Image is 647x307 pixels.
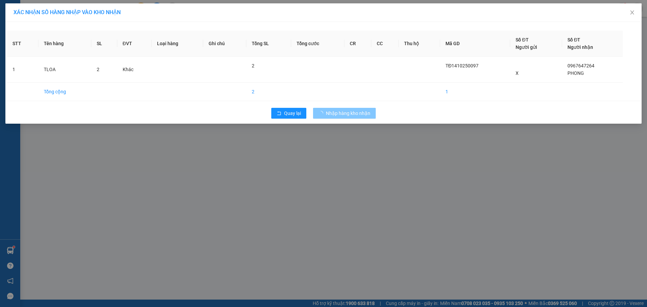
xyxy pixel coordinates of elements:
[445,63,479,68] span: TĐ1410250097
[2,34,51,41] strong: VP Gửi :
[20,17,52,24] strong: HIỆP THÀNH
[13,9,121,16] span: XÁC NHẬN SỐ HÀNG NHẬP VÀO KHO NHẬN
[567,37,580,42] span: Số ĐT
[117,57,152,83] td: Khác
[291,31,345,57] th: Tổng cước
[567,63,594,68] span: 0967647264
[440,83,510,101] td: 1
[440,31,510,57] th: Mã GD
[9,25,63,31] span: Hotline : 1900 633 622
[7,31,38,57] th: STT
[246,31,291,57] th: Tổng SL
[623,3,642,22] button: Close
[38,31,91,57] th: Tên hàng
[152,31,203,57] th: Loại hàng
[567,70,584,76] span: PHONG
[629,10,635,15] span: close
[5,3,68,16] strong: CÔNG TY TNHH MTV VẬN TẢI
[371,31,398,57] th: CC
[516,70,519,76] span: X
[7,57,38,83] td: 1
[97,67,99,72] span: 2
[516,44,537,50] span: Người gửi
[318,111,326,116] span: loading
[516,37,528,42] span: Số ĐT
[567,44,593,50] span: Người nhận
[117,31,152,57] th: ĐVT
[38,57,91,83] td: TLOA
[326,110,370,117] span: Nhập hàng kho nhận
[22,34,51,41] span: Tam Nông
[91,31,117,57] th: SL
[277,111,281,116] span: rollback
[38,83,91,101] td: Tổng cộng
[313,108,376,119] button: Nhập hàng kho nhận
[79,10,141,24] strong: BIÊN NHẬN
[252,63,254,68] span: 2
[344,31,371,57] th: CR
[2,42,86,52] span: Đường Tràm Chim, [GEOGRAPHIC_DATA], [GEOGRAPHIC_DATA] |
[284,110,301,117] span: Quay lại
[203,31,246,57] th: Ghi chú
[399,31,440,57] th: Thu hộ
[246,83,291,101] td: 2
[271,108,306,119] button: rollbackQuay lại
